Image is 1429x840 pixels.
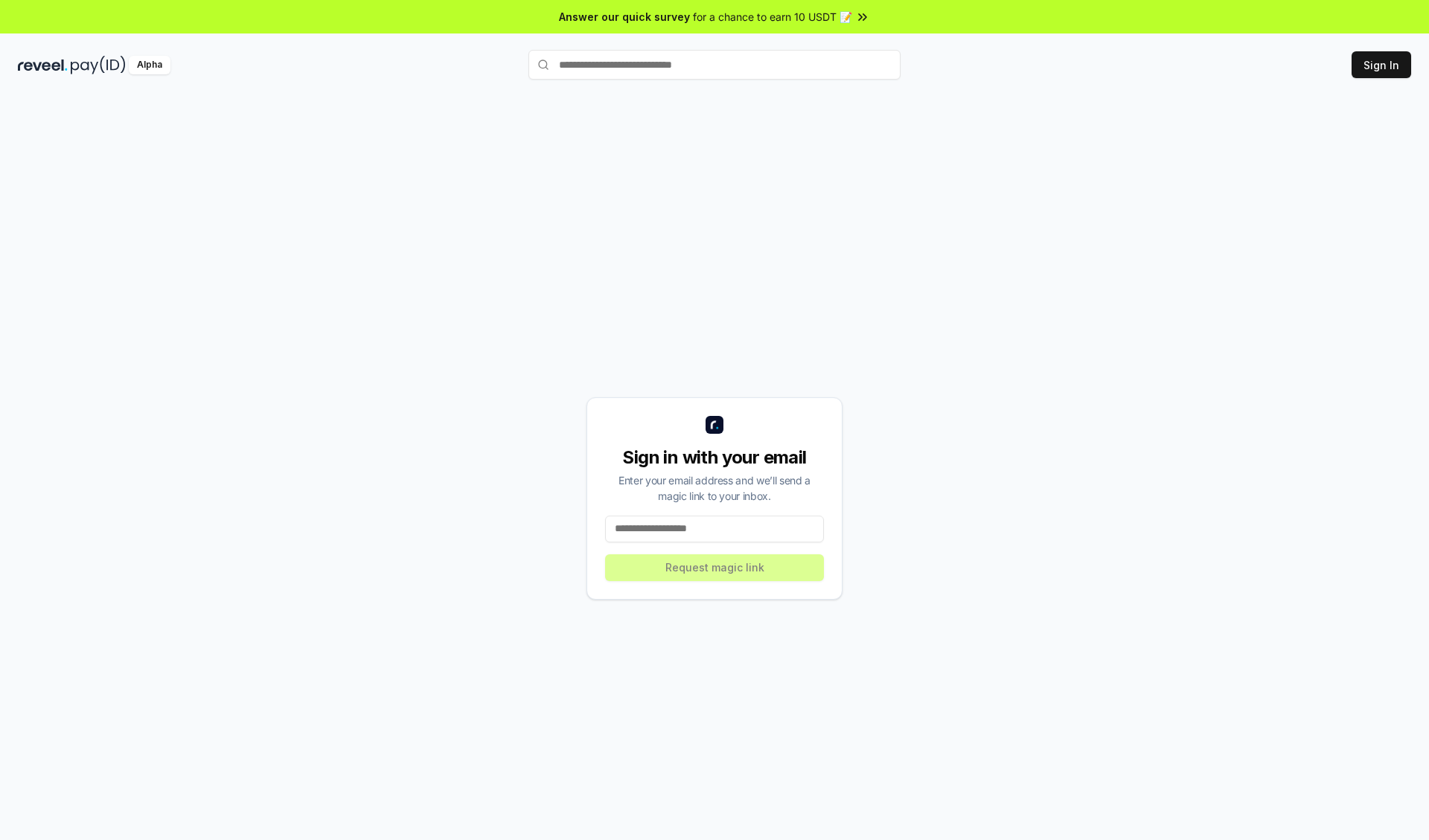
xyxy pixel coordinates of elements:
div: Sign in with your email [605,446,824,469]
img: pay_id [71,56,126,74]
img: reveel_dark [18,56,68,74]
div: Enter your email address and we’ll send a magic link to your inbox. [605,472,824,504]
span: Answer our quick survey [559,9,690,25]
div: Alpha [129,56,170,74]
img: logo_small [706,416,723,434]
span: for a chance to earn 10 USDT 📝 [693,9,852,25]
button: Sign In [1352,51,1411,78]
